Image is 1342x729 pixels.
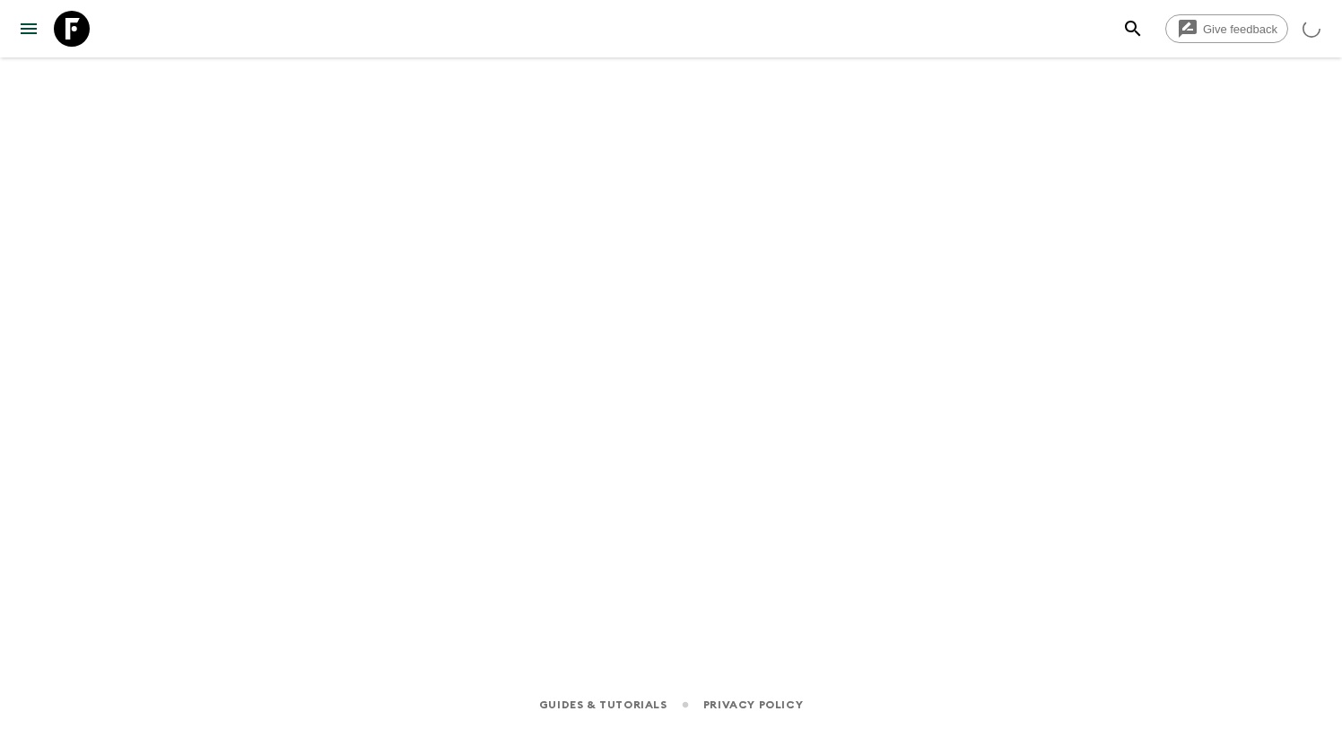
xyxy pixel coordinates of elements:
[11,11,47,47] button: menu
[703,695,803,715] a: Privacy Policy
[1165,14,1288,43] a: Give feedback
[1193,22,1287,36] span: Give feedback
[539,695,667,715] a: Guides & Tutorials
[1115,11,1151,47] button: search adventures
